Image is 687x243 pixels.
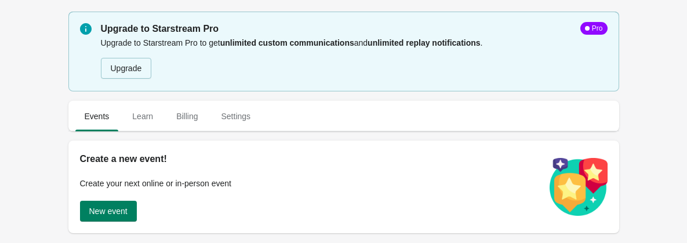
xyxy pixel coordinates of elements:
[101,36,608,80] div: Upgrade to Starstream Pro to get and .
[80,152,538,166] h2: Create a new event!
[212,106,260,127] span: Settings
[80,201,137,222] button: New event
[123,106,162,127] span: Learn
[220,38,354,47] b: unlimited custom communications
[101,58,152,79] button: Upgrade
[101,22,219,36] span: Upgrade to Starstream Pro
[368,38,480,47] b: unlimited replay notifications
[75,106,119,127] span: Events
[167,106,207,127] span: Billing
[80,178,538,189] p: Create your next online or in-person event
[89,207,128,216] span: New event
[590,24,603,33] div: Pro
